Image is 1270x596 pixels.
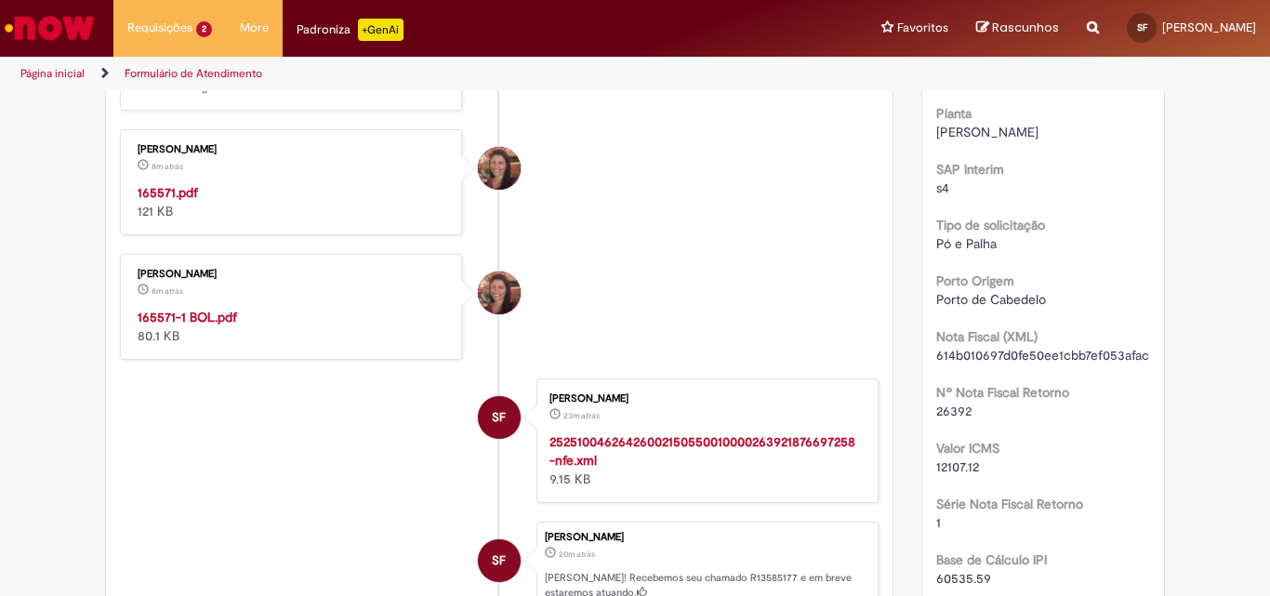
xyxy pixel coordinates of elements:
[992,19,1059,36] span: Rascunhos
[478,539,521,582] div: Samille Figueiredo
[152,161,183,172] time: 01/10/2025 11:08:22
[1162,20,1256,35] span: [PERSON_NAME]
[936,124,1038,140] span: [PERSON_NAME]
[936,347,1149,364] span: 614b010697d0fe50ee1cbb7ef053afac
[563,410,600,421] time: 01/10/2025 10:53:34
[936,161,1004,178] b: SAP Interim
[125,66,262,81] a: Formulário de Atendimento
[549,432,859,488] div: 9.15 KB
[936,551,1047,568] b: Base de Cálculo IPI
[563,410,600,421] span: 23m atrás
[14,57,833,91] ul: Trilhas de página
[936,384,1069,401] b: Nº Nota Fiscal Retorno
[936,235,997,252] span: Pó e Palha
[545,532,868,543] div: [PERSON_NAME]
[936,403,972,419] span: 26392
[478,396,521,439] div: Samille Figueiredo
[138,269,447,280] div: [PERSON_NAME]
[936,217,1045,233] b: Tipo de solicitação
[20,66,85,81] a: Página inicial
[138,309,237,325] a: 165571-1 BOL.pdf
[936,272,1014,289] b: Porto Origem
[897,19,948,37] span: Favoritos
[936,105,972,122] b: Planta
[936,328,1038,345] b: Nota Fiscal (XML)
[936,179,949,196] span: s4
[240,19,269,37] span: More
[559,549,595,560] time: 01/10/2025 10:56:29
[936,496,1083,512] b: Série Nota Fiscal Retorno
[976,20,1059,37] a: Rascunhos
[559,549,595,560] span: 20m atrás
[196,21,212,37] span: 2
[152,285,183,297] time: 01/10/2025 11:08:21
[1137,21,1147,33] span: SF
[478,147,521,190] div: Selma Rosa Resende Marques
[492,538,506,583] span: SF
[936,291,1046,308] span: Porto de Cabedelo
[936,514,941,531] span: 1
[936,570,991,587] span: 60535.59
[138,144,447,155] div: [PERSON_NAME]
[936,458,979,475] span: 12107.12
[152,285,183,297] span: 8m atrás
[127,19,192,37] span: Requisições
[936,440,999,457] b: Valor ICMS
[138,183,447,220] div: 121 KB
[2,9,98,46] img: ServiceNow
[152,161,183,172] span: 8m atrás
[138,308,447,345] div: 80.1 KB
[138,184,198,201] a: 165571.pdf
[297,19,403,41] div: Padroniza
[478,272,521,314] div: Selma Rosa Resende Marques
[549,433,855,469] a: 25251004626426002150550010000263921876697258-nfe.xml
[492,395,506,440] span: SF
[358,19,403,41] p: +GenAi
[549,393,859,404] div: [PERSON_NAME]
